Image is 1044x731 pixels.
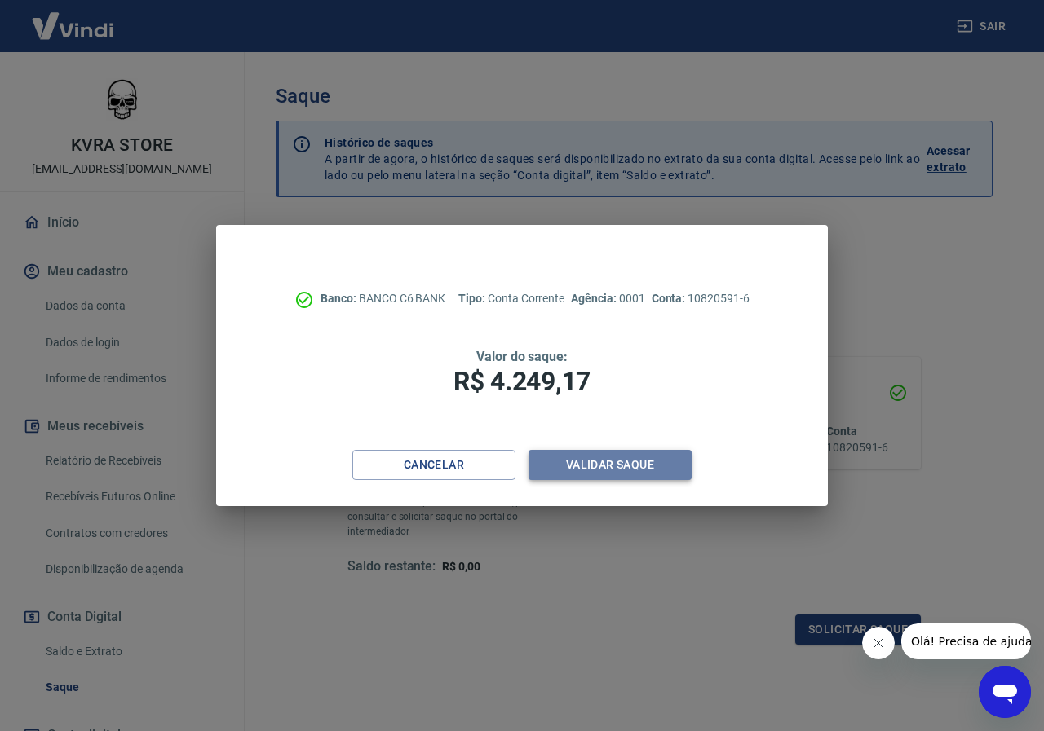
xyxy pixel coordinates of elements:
button: Validar saque [529,450,692,480]
span: R$ 4.249,17 [453,366,591,397]
span: Agência: [571,292,619,305]
span: Tipo: [458,292,488,305]
span: Conta: [652,292,688,305]
span: Banco: [321,292,359,305]
p: BANCO C6 BANK [321,290,445,307]
iframe: Botão para abrir a janela de mensagens [979,666,1031,718]
button: Cancelar [352,450,515,480]
p: 0001 [571,290,644,307]
iframe: Mensagem da empresa [901,623,1031,659]
p: 10820591-6 [652,290,750,307]
p: Conta Corrente [458,290,564,307]
span: Olá! Precisa de ajuda? [10,11,137,24]
iframe: Fechar mensagem [862,627,895,659]
span: Valor do saque: [476,349,568,364]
